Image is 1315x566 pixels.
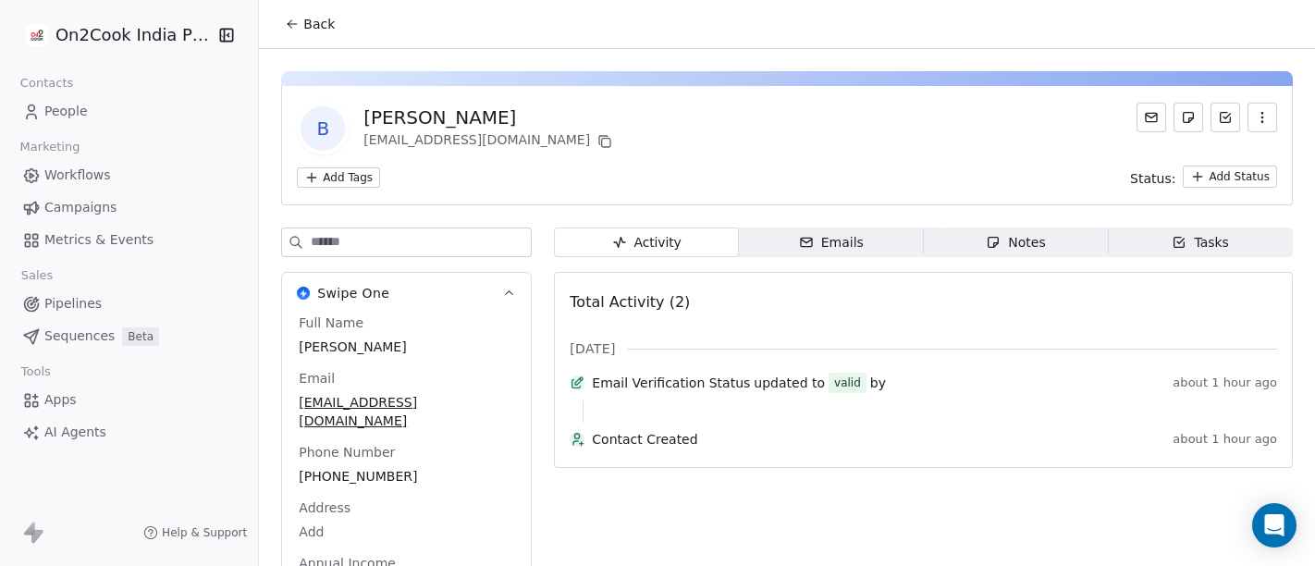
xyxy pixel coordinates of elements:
a: Workflows [15,160,243,191]
div: Tasks [1172,233,1229,252]
span: Contacts [12,69,81,97]
a: AI Agents [15,417,243,448]
div: valid [834,374,861,392]
span: by [870,374,886,392]
span: Contact Created [592,430,1165,449]
div: [PERSON_NAME] [363,105,616,130]
span: [PERSON_NAME] [299,338,514,356]
span: Back [303,15,335,33]
a: Apps [15,385,243,415]
div: [EMAIL_ADDRESS][DOMAIN_NAME] [363,130,616,153]
button: Add Status [1183,166,1277,188]
span: Campaigns [44,198,117,217]
span: Swipe One [317,284,389,302]
button: On2Cook India Pvt. Ltd. [22,19,204,51]
button: Swipe OneSwipe One [282,273,531,314]
span: Total Activity (2) [570,293,690,311]
span: B [301,106,345,151]
span: about 1 hour ago [1173,375,1277,390]
a: Campaigns [15,192,243,223]
span: Pipelines [44,294,102,314]
span: Metrics & Events [44,230,154,250]
span: Beta [122,327,159,346]
span: Address [295,498,354,517]
span: about 1 hour ago [1173,432,1277,447]
span: On2Cook India Pvt. Ltd. [55,23,213,47]
img: Swipe One [297,287,310,300]
a: SequencesBeta [15,321,243,351]
div: Notes [986,233,1045,252]
div: Emails [799,233,864,252]
span: Sales [13,262,61,289]
span: Add [299,523,514,541]
span: [PHONE_NUMBER] [299,467,514,486]
a: Help & Support [143,525,247,540]
span: Tools [13,358,58,386]
a: Pipelines [15,289,243,319]
button: Back [274,7,346,41]
span: Marketing [12,133,88,161]
span: Help & Support [162,525,247,540]
span: Sequences [44,326,115,346]
button: Add Tags [297,167,380,188]
span: People [44,102,88,121]
span: [EMAIL_ADDRESS][DOMAIN_NAME] [299,393,514,430]
span: Apps [44,390,77,410]
span: [DATE] [570,339,615,358]
span: Email [295,369,338,388]
span: Full Name [295,314,367,332]
img: on2cook%20logo-04%20copy.jpg [26,24,48,46]
div: Open Intercom Messenger [1252,503,1297,548]
a: Metrics & Events [15,225,243,255]
span: Status: [1130,169,1175,188]
span: Phone Number [295,443,399,461]
span: AI Agents [44,423,106,442]
a: People [15,96,243,127]
span: Workflows [44,166,111,185]
span: Email Verification Status [592,374,750,392]
span: updated to [754,374,825,392]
